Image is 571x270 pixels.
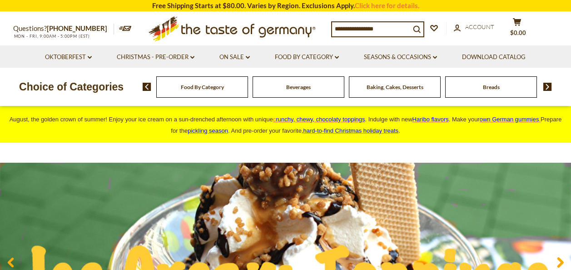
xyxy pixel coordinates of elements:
[143,83,151,91] img: previous arrow
[483,84,500,90] a: Breads
[45,52,92,62] a: Oktoberfest
[188,127,228,134] a: pickling season
[412,116,449,123] a: Haribo flavors
[10,116,562,134] span: August, the golden crown of summer! Enjoy your ice cream on a sun-drenched afternoon with unique ...
[286,84,311,90] a: Beverages
[47,24,107,32] a: [PHONE_NUMBER]
[367,84,423,90] a: Baking, Cakes, Desserts
[510,29,526,36] span: $0.00
[273,116,365,123] a: crunchy, chewy, chocolaty toppings
[219,52,250,62] a: On Sale
[504,18,531,40] button: $0.00
[480,116,539,123] span: own German gummies
[303,127,400,134] span: .
[355,1,419,10] a: Click here for details.
[462,52,526,62] a: Download Catalog
[181,84,224,90] a: Food By Category
[480,116,541,123] a: own German gummies.
[303,127,399,134] a: hard-to-find Christmas holiday treats
[543,83,552,91] img: next arrow
[13,34,90,39] span: MON - FRI, 9:00AM - 5:00PM (EST)
[13,23,114,35] p: Questions?
[364,52,437,62] a: Seasons & Occasions
[276,116,365,123] span: runchy, chewy, chocolaty toppings
[454,22,494,32] a: Account
[275,52,339,62] a: Food By Category
[117,52,194,62] a: Christmas - PRE-ORDER
[465,23,494,30] span: Account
